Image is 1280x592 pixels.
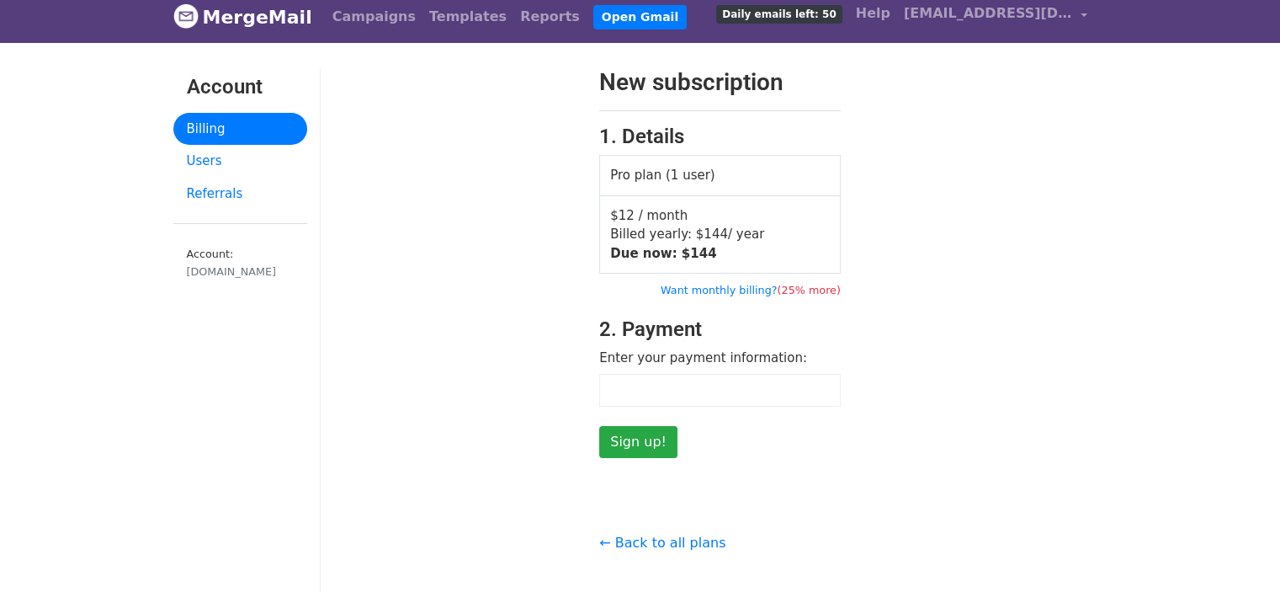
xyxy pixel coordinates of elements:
[599,535,725,551] a: ← Back to all plans
[173,3,199,29] img: MergeMail logo
[1196,511,1280,592] iframe: Chat Widget
[608,383,831,397] iframe: Güvenli kart ödeme giriş çerçevesi
[704,227,728,242] span: 144
[599,426,677,458] input: Sign up!
[661,284,841,296] a: Want monthly billing?(25% more)
[187,75,294,99] h3: Account
[600,195,841,274] td: $12 / month Billed yearly: $ / year
[777,284,840,296] span: (25% more)
[610,246,716,261] strong: Due now: $
[173,113,307,146] a: Billing
[173,178,307,211] a: Referrals
[599,317,841,342] h3: 2. Payment
[690,246,716,261] span: 144
[593,5,687,29] a: Open Gmail
[187,264,294,280] div: [DOMAIN_NAME]
[904,3,1072,24] span: [EMAIL_ADDRESS][DOMAIN_NAME]
[716,5,842,24] span: Daily emails left: 50
[599,68,841,97] h2: New subscription
[173,145,307,178] a: Users
[187,248,294,280] small: Account:
[599,349,807,368] label: Enter your payment information:
[599,125,841,149] h3: 1. Details
[600,156,841,196] td: Pro plan (1 user)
